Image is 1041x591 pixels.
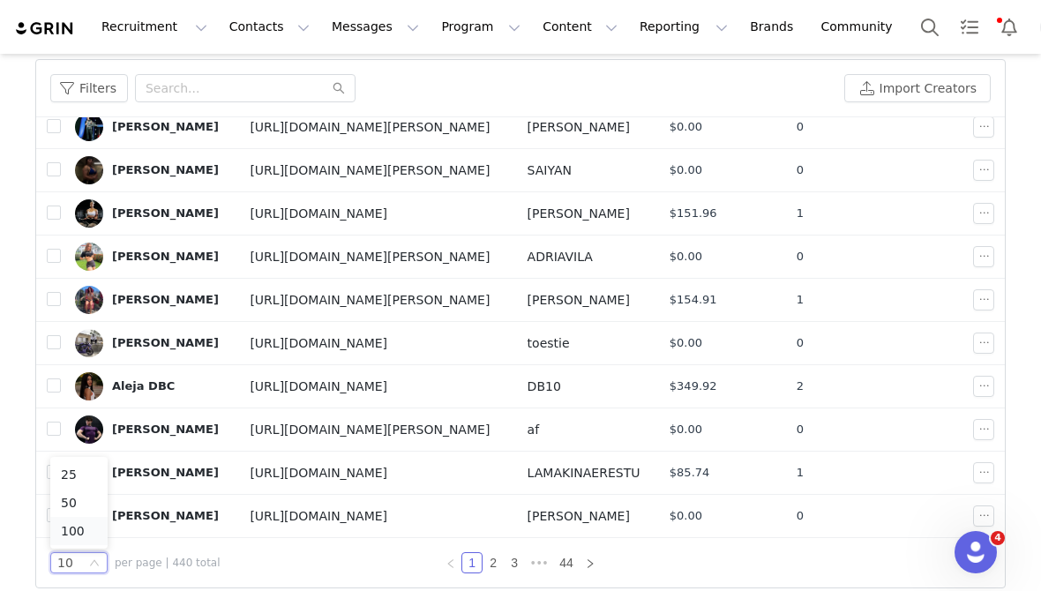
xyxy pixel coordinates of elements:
[75,199,103,228] img: dbc91f74-afc3-41c6-860e-2d538416a85e.jpg
[797,378,804,395] span: 2
[250,293,490,307] span: [URL][DOMAIN_NAME][PERSON_NAME]
[528,250,593,264] span: ADRIAVILA
[321,7,430,47] button: Messages
[670,507,702,525] span: $0.00
[670,464,710,482] span: $85.74
[991,531,1005,545] span: 4
[504,552,525,573] li: 3
[50,460,108,489] li: 25
[670,378,717,395] span: $349.92
[554,553,579,572] a: 44
[629,7,738,47] button: Reporting
[112,423,219,437] div: [PERSON_NAME]
[440,552,461,573] li: Previous Page
[844,74,991,102] button: Import Creators
[250,379,387,393] span: [URL][DOMAIN_NAME]
[50,74,128,102] button: Filters
[797,507,804,525] span: 0
[250,423,490,437] span: [URL][DOMAIN_NAME][PERSON_NAME]
[219,7,320,47] button: Contacts
[670,334,702,352] span: $0.00
[797,334,804,352] span: 0
[585,558,595,569] i: icon: right
[528,509,630,523] span: [PERSON_NAME]
[739,7,809,47] a: Brands
[670,161,702,179] span: $0.00
[670,118,702,136] span: $0.00
[670,205,717,222] span: $151.96
[112,250,219,264] div: [PERSON_NAME]
[135,74,356,102] input: Search...
[797,205,804,222] span: 1
[670,291,717,309] span: $154.91
[250,466,387,480] span: [URL][DOMAIN_NAME]
[75,415,103,444] img: 06a5b327-a454-4a41-abb6-e174ac88d6b1.jpg
[528,379,561,393] span: DB10
[670,421,702,438] span: $0.00
[115,555,221,571] span: per page | 440 total
[797,291,804,309] span: 1
[431,7,531,47] button: Program
[250,206,387,221] span: [URL][DOMAIN_NAME]
[525,552,553,573] span: •••
[112,466,219,480] div: [PERSON_NAME]
[797,464,804,482] span: 1
[483,553,503,572] a: 2
[528,163,572,177] span: SAIYAN
[75,156,103,184] img: d74b26eb-1c7e-46bb-a4a8-a8474352e327.jpg
[112,379,175,393] div: Aleja DBC
[461,552,483,573] li: 1
[528,336,570,350] span: toestie
[57,553,73,572] div: 10
[112,206,219,221] div: [PERSON_NAME]
[528,206,630,221] span: [PERSON_NAME]
[250,250,490,264] span: [URL][DOMAIN_NAME][PERSON_NAME]
[955,531,997,573] iframe: Intercom live chat
[528,293,630,307] span: [PERSON_NAME]
[75,243,103,271] img: 104b2d8e-bc77-415a-b1e1-f9db04f149fc.jpg
[112,120,219,134] div: [PERSON_NAME]
[553,552,580,573] li: 44
[528,423,540,437] span: af
[75,286,103,314] img: b31fae68-df13-400e-afa3-c5222d089e7b.jpg
[910,7,949,47] button: Search
[14,20,76,37] img: grin logo
[670,248,702,266] span: $0.00
[91,7,218,47] button: Recruitment
[75,372,103,400] img: c241c36c-055f-4025-acea-9a6b9e644ffa.jpg
[250,336,387,350] span: [URL][DOMAIN_NAME]
[525,552,553,573] li: Next 3 Pages
[112,336,219,350] div: [PERSON_NAME]
[797,248,804,266] span: 0
[505,553,524,572] a: 3
[250,163,490,177] span: [URL][DOMAIN_NAME][PERSON_NAME]
[532,7,628,47] button: Content
[797,118,804,136] span: 0
[50,517,108,545] li: 100
[811,7,911,47] a: Community
[112,293,219,307] div: [PERSON_NAME]
[462,553,482,572] a: 1
[75,113,103,141] img: cdc41737-fe99-4d34-b8df-3142c5579b30.jpg
[990,7,1029,47] button: Notifications
[50,489,108,517] li: 50
[112,163,219,177] div: [PERSON_NAME]
[112,509,219,523] div: [PERSON_NAME]
[89,557,100,570] i: icon: down
[797,421,804,438] span: 0
[250,509,387,523] span: [URL][DOMAIN_NAME]
[333,82,345,94] i: icon: search
[250,120,490,134] span: [URL][DOMAIN_NAME][PERSON_NAME]
[950,7,989,47] a: Tasks
[75,329,103,357] img: 58337409-ad2f-4064-a39b-b0115bdde174.jpg
[483,552,504,573] li: 2
[797,161,804,179] span: 0
[528,466,640,480] span: LAMAKINAERESTU
[528,120,630,134] span: [PERSON_NAME]
[446,558,456,569] i: icon: left
[580,552,601,573] li: Next Page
